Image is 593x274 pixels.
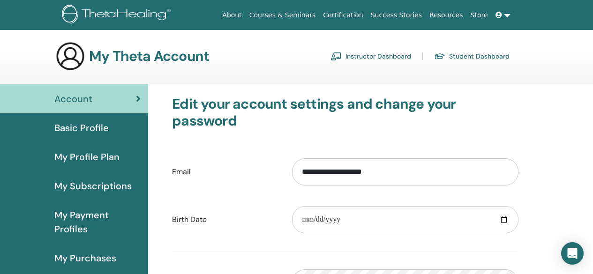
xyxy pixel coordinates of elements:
a: About [218,7,245,24]
img: chalkboard-teacher.svg [330,52,342,60]
a: Courses & Seminars [246,7,320,24]
label: Email [165,163,285,181]
span: My Subscriptions [54,179,132,193]
a: Instructor Dashboard [330,49,411,64]
span: Basic Profile [54,121,109,135]
a: Resources [426,7,467,24]
div: Open Intercom Messenger [561,242,584,265]
label: Birth Date [165,211,285,229]
img: logo.png [62,5,174,26]
span: My Payment Profiles [54,208,141,236]
img: generic-user-icon.jpg [55,41,85,71]
h3: My Theta Account [89,48,209,65]
a: Success Stories [367,7,426,24]
a: Student Dashboard [434,49,510,64]
span: Account [54,92,92,106]
span: My Purchases [54,251,116,265]
span: My Profile Plan [54,150,120,164]
a: Store [467,7,492,24]
h3: Edit your account settings and change your password [172,96,518,129]
img: graduation-cap.svg [434,52,445,60]
a: Certification [319,7,367,24]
